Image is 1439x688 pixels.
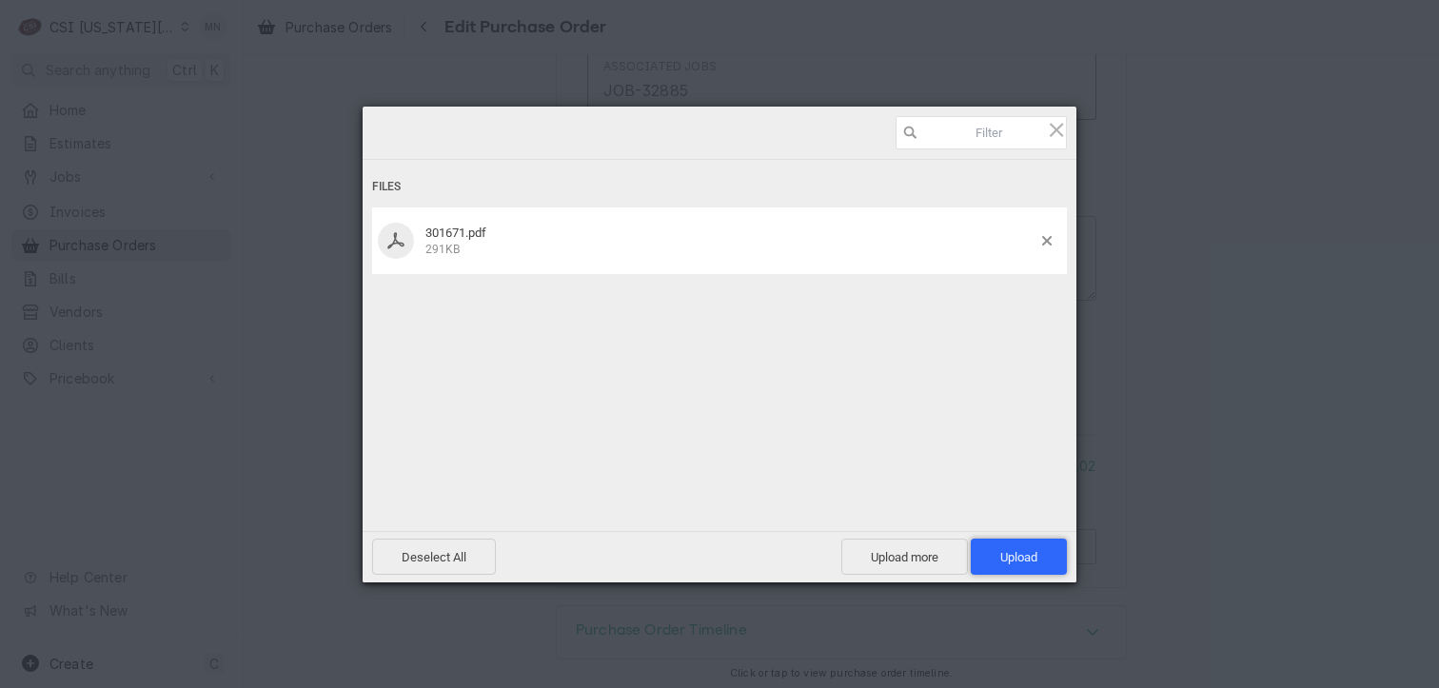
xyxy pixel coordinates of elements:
span: Upload more [841,539,968,575]
span: Click here or hit ESC to close picker [1046,119,1067,140]
span: 301671.pdf [425,226,486,240]
span: Deselect All [372,539,496,575]
span: Upload [971,539,1067,575]
input: Filter [896,116,1067,149]
span: Upload [1000,550,1037,564]
div: 301671.pdf [420,226,1042,257]
span: 291KB [425,243,460,256]
div: Files [372,169,1067,205]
